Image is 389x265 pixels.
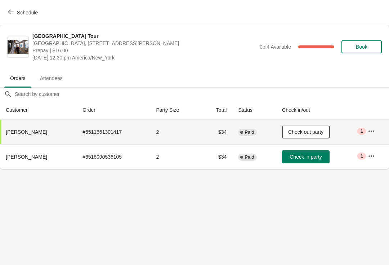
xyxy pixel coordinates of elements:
[34,72,68,85] span: Attendees
[8,40,28,54] img: City Hall Tower Tour
[17,10,38,16] span: Schedule
[245,154,254,160] span: Paid
[150,144,200,169] td: 2
[77,144,150,169] td: # 6516090536105
[276,101,362,120] th: Check in/out
[32,40,256,47] span: [GEOGRAPHIC_DATA], [STREET_ADDRESS][PERSON_NAME]
[200,101,232,120] th: Total
[150,120,200,144] td: 2
[6,154,47,160] span: [PERSON_NAME]
[282,150,330,163] button: Check in party
[14,88,389,101] input: Search by customer
[32,32,256,40] span: [GEOGRAPHIC_DATA] Tour
[245,129,254,135] span: Paid
[282,125,330,138] button: Check out party
[290,154,322,160] span: Check in party
[32,54,256,61] span: [DATE] 12:30 pm America/New_York
[6,129,47,135] span: [PERSON_NAME]
[341,40,382,53] button: Book
[4,72,31,85] span: Orders
[4,6,44,19] button: Schedule
[360,128,363,134] span: 1
[200,120,232,144] td: $34
[356,44,367,50] span: Book
[77,120,150,144] td: # 6511861301417
[260,44,291,50] span: 0 of 4 Available
[150,101,200,120] th: Party Size
[232,101,276,120] th: Status
[200,144,232,169] td: $34
[360,153,363,159] span: 1
[77,101,150,120] th: Order
[32,47,256,54] span: Prepay | $16.00
[288,129,323,135] span: Check out party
